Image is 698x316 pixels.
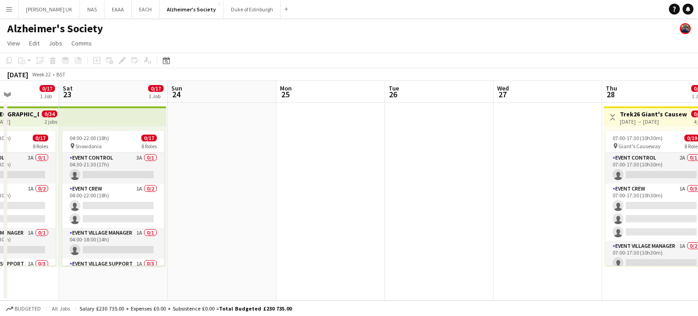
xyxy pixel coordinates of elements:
[29,39,40,47] span: Edit
[132,0,160,18] button: EACH
[141,143,157,150] span: 8 Roles
[7,70,28,79] div: [DATE]
[75,143,102,150] span: Snowdonia
[387,89,399,100] span: 26
[62,131,164,266] app-job-card: 04:00-22:00 (18h)0/17 Snowdonia8 RolesEvent Control3A0/104:30-21:30 (17h) Event Crew1A0/204:00-22...
[50,305,72,312] span: All jobs
[496,89,509,100] span: 27
[25,37,43,49] a: Edit
[62,153,164,184] app-card-role: Event Control3A0/104:30-21:30 (17h)
[105,0,132,18] button: EAAA
[224,0,281,18] button: Duke of Edinburgh
[56,71,65,78] div: BST
[62,228,164,259] app-card-role: Event Village Manager1A0/104:00-18:00 (14h)
[613,135,663,141] span: 07:00-17:30 (10h30m)
[30,71,53,78] span: Week 22
[160,0,224,18] button: Alzheimer's Society
[4,37,24,49] a: View
[7,39,20,47] span: View
[171,84,182,92] span: Sun
[80,305,292,312] div: Salary £230 735.00 + Expenses £0.00 + Subsistence £0.00 =
[497,84,509,92] span: Wed
[40,93,55,100] div: 1 Job
[604,89,617,100] span: 28
[680,23,691,34] app-user-avatar: Felicity Taylor-Armstrong
[280,84,292,92] span: Mon
[62,184,164,228] app-card-role: Event Crew1A0/204:00-22:00 (18h)
[15,306,41,312] span: Budgeted
[149,93,163,100] div: 1 Job
[40,85,55,92] span: 0/17
[620,110,688,118] h3: Trek26 Giant's Causeway
[389,84,399,92] span: Tue
[606,84,617,92] span: Thu
[33,143,48,150] span: 8 Roles
[7,22,103,35] h1: Alzheimer's Society
[170,89,182,100] span: 24
[141,135,157,141] span: 0/17
[5,304,42,314] button: Budgeted
[62,259,164,316] app-card-role: Event Village Support1A0/3
[49,39,62,47] span: Jobs
[80,0,105,18] button: NAS
[33,135,48,141] span: 0/17
[148,85,164,92] span: 0/17
[71,39,92,47] span: Comms
[45,37,66,49] a: Jobs
[70,135,109,141] span: 04:00-22:00 (18h)
[618,143,661,150] span: Giant's Causeway
[61,89,73,100] span: 23
[19,0,80,18] button: [PERSON_NAME] UK
[42,110,57,117] span: 0/34
[45,117,57,125] div: 2 jobs
[620,118,688,125] div: [DATE] → [DATE]
[68,37,95,49] a: Comms
[219,305,292,312] span: Total Budgeted £230 735.00
[279,89,292,100] span: 25
[63,84,73,92] span: Sat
